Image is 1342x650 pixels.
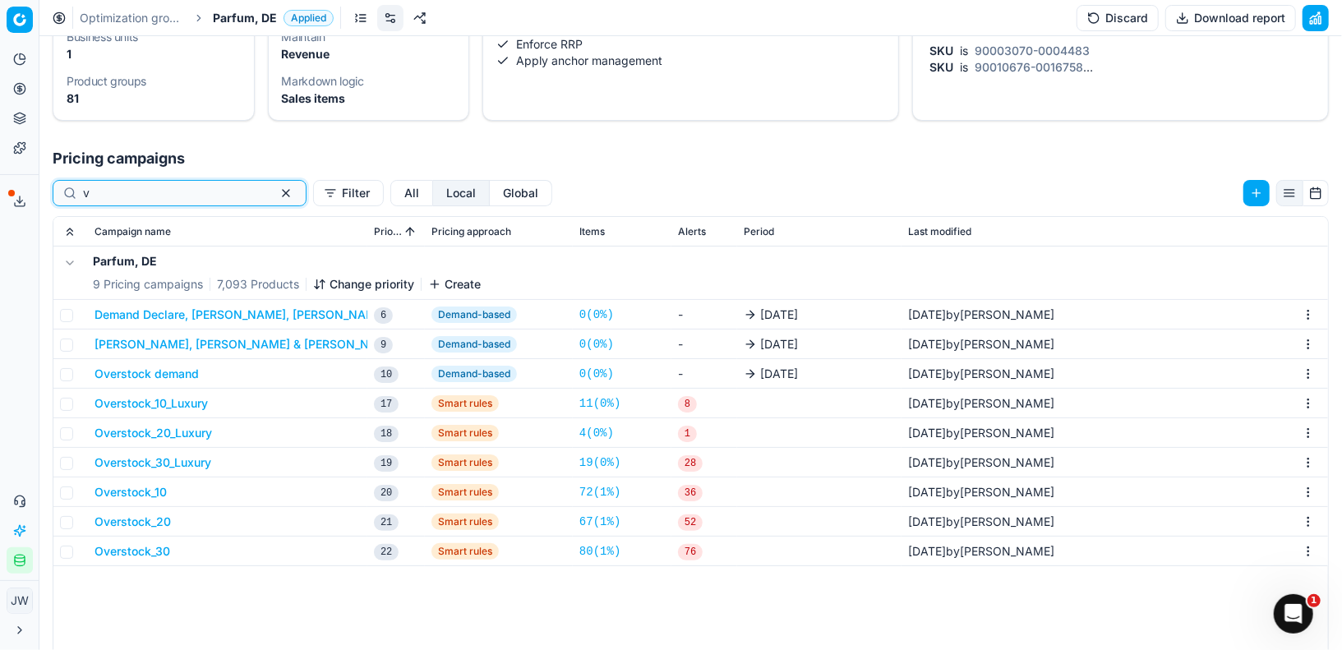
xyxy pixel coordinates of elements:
span: [DATE] [908,544,946,558]
span: is [957,44,971,58]
span: 8 [678,396,697,413]
span: [DATE] [908,455,946,469]
button: local [433,180,490,206]
span: 90010676-0016758 [971,60,1086,74]
button: Overstock_10 [95,484,167,500]
div: by [PERSON_NAME] [908,336,1054,353]
span: is [957,60,971,74]
span: 22 [374,544,399,560]
span: 6 [374,307,393,324]
span: 7,093 Products [217,276,299,293]
span: Smart rules [431,543,499,560]
span: Priority [374,225,402,238]
span: 10 [374,366,399,383]
input: Search [83,185,263,201]
span: 52 [678,514,703,531]
a: 4(0%) [579,425,614,441]
span: [DATE] [908,307,946,321]
button: Overstock_30 [95,543,170,560]
span: 20 [374,485,399,501]
button: Create [428,276,481,293]
button: all [390,180,433,206]
div: by [PERSON_NAME] [908,395,1054,412]
button: Overstock_20_Luxury [95,425,212,441]
span: Demand-based [431,307,517,323]
span: Pricing approach [431,225,511,238]
span: SKU [926,44,957,58]
button: Demand Declare, [PERSON_NAME], [PERSON_NAME] [95,307,387,323]
span: 18 [374,426,399,442]
span: [DATE] [908,426,946,440]
span: JW [7,588,32,613]
button: global [490,180,552,206]
button: Overstock_10_Luxury [95,395,208,412]
dt: Product groups [67,76,241,87]
h1: Pricing campaigns [39,147,1342,170]
span: [DATE] [760,336,798,353]
span: SKU [926,60,957,74]
dt: Business units [67,31,241,43]
div: by [PERSON_NAME] [908,514,1054,530]
span: Smart rules [431,425,499,441]
strong: 81 [67,91,79,105]
span: 1 [678,426,697,442]
span: [DATE] [760,307,798,323]
h5: Parfum, DE [93,253,481,270]
span: Period [744,225,774,238]
span: Alerts [678,225,706,238]
span: Smart rules [431,484,499,500]
a: 72(1%) [579,484,620,500]
a: 80(1%) [579,543,620,560]
button: Overstock_30_Luxury [95,454,211,471]
span: Demand-based [431,366,517,382]
span: Parfum, DEApplied [213,10,334,26]
span: [DATE] [908,485,946,499]
strong: Revenue [282,47,330,61]
div: by [PERSON_NAME] [908,307,1054,323]
span: [DATE] [908,337,946,351]
span: [DATE] [908,366,946,380]
span: Items [579,225,605,238]
dt: Markdown logic [282,76,456,87]
button: Overstock demand [95,366,199,382]
a: 67(1%) [579,514,620,530]
span: 9 [374,337,393,353]
div: by [PERSON_NAME] [908,543,1054,560]
span: 17 [374,396,399,413]
strong: Sales items [282,91,346,105]
span: 1 [1307,594,1321,607]
span: 19 [374,455,399,472]
button: Expand all [60,222,80,242]
li: Apply anchor management [496,53,885,69]
span: [DATE] [760,366,798,382]
nav: breadcrumb [80,10,334,26]
a: 0(0%) [579,336,614,353]
span: [DATE] [908,396,946,410]
span: Smart rules [431,514,499,530]
span: Last modified [908,225,971,238]
a: 0(0%) [579,366,614,382]
button: JW [7,588,33,614]
span: [DATE] [908,514,946,528]
div: by [PERSON_NAME] [908,484,1054,500]
td: - [671,330,737,359]
div: by [PERSON_NAME] [908,454,1054,471]
span: 28 [678,455,703,472]
span: 90003070-0004483 [971,44,1093,58]
button: Sorted by Priority ascending [402,224,418,240]
button: Change priority [313,276,414,293]
td: - [671,359,737,389]
span: Smart rules [431,454,499,471]
dt: Maintain [282,31,456,43]
span: 36 [678,485,703,501]
a: 19(0%) [579,454,620,471]
span: Parfum, DE [213,10,277,26]
span: 21 [374,514,399,531]
span: Campaign name [95,225,171,238]
td: - [671,300,737,330]
button: Filter [313,180,384,206]
button: [PERSON_NAME], [PERSON_NAME] & [PERSON_NAME] [95,336,399,353]
button: Discard [1077,5,1159,31]
span: 9 Pricing campaigns [93,276,203,293]
span: 76 [678,544,703,560]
